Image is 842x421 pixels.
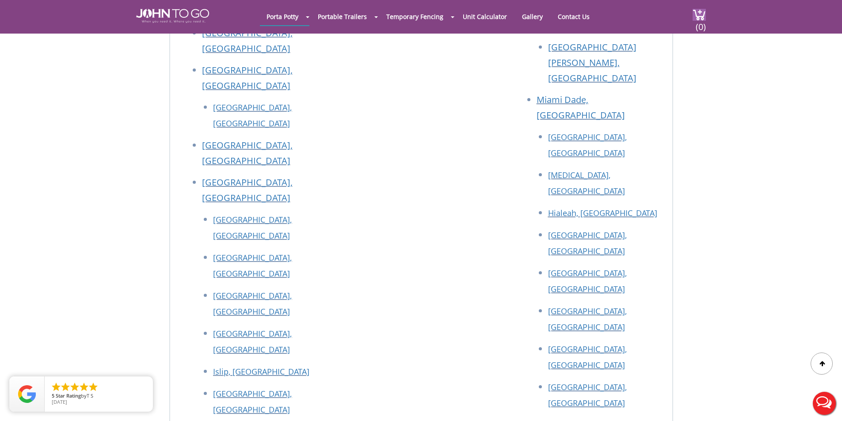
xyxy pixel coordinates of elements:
a: Porta Potty [260,8,305,25]
a: [GEOGRAPHIC_DATA], [GEOGRAPHIC_DATA] [548,382,627,408]
a: Unit Calculator [456,8,514,25]
a: Miami Dade, [GEOGRAPHIC_DATA] [537,94,625,121]
a: [GEOGRAPHIC_DATA][PERSON_NAME], [GEOGRAPHIC_DATA] [548,41,636,84]
a: [GEOGRAPHIC_DATA], [GEOGRAPHIC_DATA] [548,268,627,294]
span: [DATE] [52,398,67,405]
span: 5 [52,392,54,399]
a: [GEOGRAPHIC_DATA], [GEOGRAPHIC_DATA] [548,344,627,370]
a: [GEOGRAPHIC_DATA], [GEOGRAPHIC_DATA] [213,252,292,279]
span: T S [87,392,93,399]
a: [GEOGRAPHIC_DATA], [GEOGRAPHIC_DATA] [548,132,627,158]
a: [GEOGRAPHIC_DATA], [GEOGRAPHIC_DATA] [213,102,292,129]
img: Review Rating [18,385,36,403]
a: [GEOGRAPHIC_DATA], [GEOGRAPHIC_DATA] [548,306,627,332]
a: [GEOGRAPHIC_DATA], [GEOGRAPHIC_DATA] [202,139,293,167]
img: cart a [693,9,706,21]
a: [GEOGRAPHIC_DATA], [GEOGRAPHIC_DATA] [202,27,293,54]
a: [GEOGRAPHIC_DATA], [GEOGRAPHIC_DATA] [548,230,627,256]
a: [GEOGRAPHIC_DATA], [GEOGRAPHIC_DATA] [213,328,292,355]
a: Temporary Fencing [380,8,450,25]
span: by [52,393,146,399]
a: Portable Trailers [311,8,373,25]
a: Islip, [GEOGRAPHIC_DATA] [213,366,309,377]
a: Gallery [515,8,549,25]
a: [GEOGRAPHIC_DATA], [GEOGRAPHIC_DATA] [202,64,293,91]
span: Star Rating [56,392,81,399]
a: Hialeah, [GEOGRAPHIC_DATA] [548,208,657,218]
li:  [88,382,99,392]
a: Contact Us [551,8,596,25]
a: [GEOGRAPHIC_DATA], [GEOGRAPHIC_DATA] [213,290,292,317]
li:  [79,382,89,392]
li:  [60,382,71,392]
span: (0) [695,14,706,33]
a: [GEOGRAPHIC_DATA], [GEOGRAPHIC_DATA] [202,176,293,204]
li:  [51,382,61,392]
button: Live Chat [807,386,842,421]
img: JOHN to go [136,9,209,23]
li:  [69,382,80,392]
a: [GEOGRAPHIC_DATA], [GEOGRAPHIC_DATA] [213,388,292,415]
a: [GEOGRAPHIC_DATA], [GEOGRAPHIC_DATA] [213,214,292,241]
a: [MEDICAL_DATA], [GEOGRAPHIC_DATA] [548,170,625,196]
